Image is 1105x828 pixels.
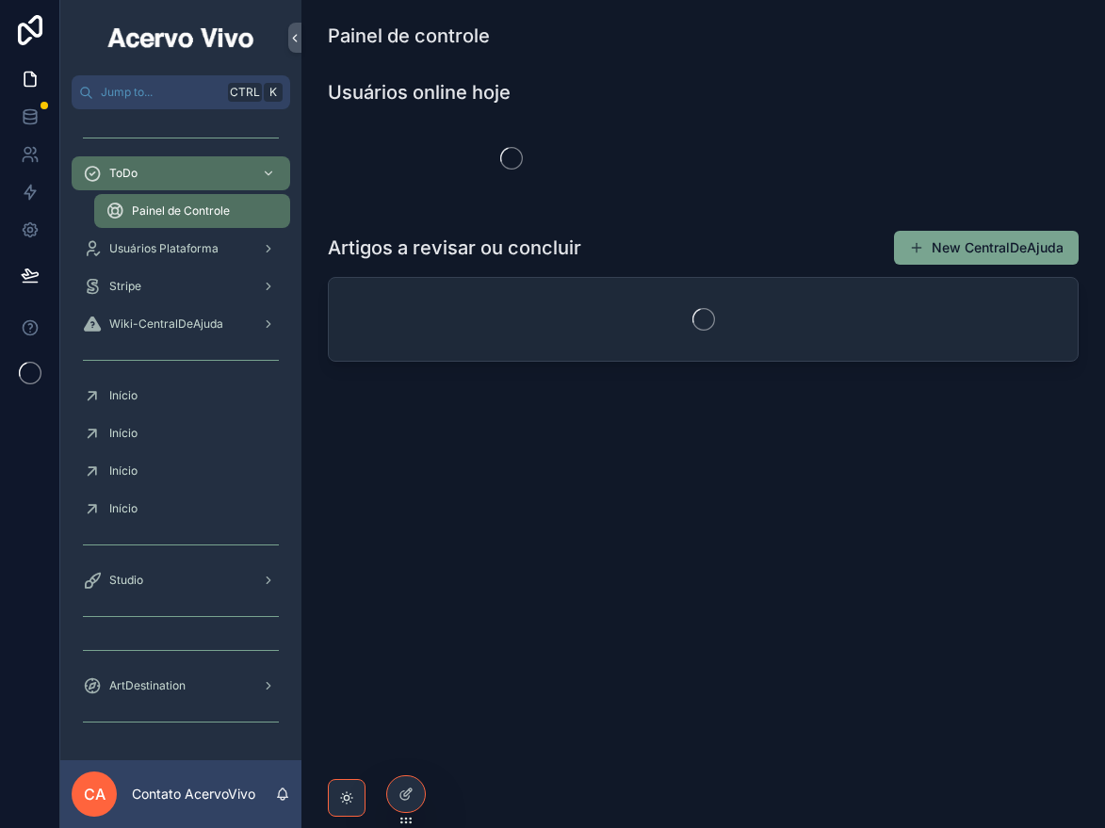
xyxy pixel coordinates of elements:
[228,83,262,102] span: Ctrl
[328,23,490,49] h1: Painel de controle
[72,416,290,450] a: Início
[109,279,141,294] span: Stripe
[109,501,138,516] span: Início
[109,678,186,693] span: ArtDestination
[84,783,106,805] span: CA
[328,235,581,261] h1: Artigos a revisar ou concluir
[894,231,1079,265] button: New CentralDeAjuda
[72,269,290,303] a: Stripe
[72,232,290,266] a: Usuários Plataforma
[60,109,301,760] div: scrollable content
[109,166,138,181] span: ToDo
[109,573,143,588] span: Studio
[72,379,290,413] a: Início
[72,454,290,488] a: Início
[105,23,257,53] img: App logo
[72,669,290,703] a: ArtDestination
[72,492,290,526] a: Início
[72,75,290,109] button: Jump to...CtrlK
[94,194,290,228] a: Painel de Controle
[109,426,138,441] span: Início
[101,85,220,100] span: Jump to...
[328,79,511,106] h1: Usuários online hoje
[72,563,290,597] a: Studio
[132,785,255,804] p: Contato AcervoVivo
[72,307,290,341] a: Wiki-CentralDeAjuda
[72,156,290,190] a: ToDo
[266,85,281,100] span: K
[132,203,230,219] span: Painel de Controle
[109,241,219,256] span: Usuários Plataforma
[109,317,223,332] span: Wiki-CentralDeAjuda
[109,463,138,479] span: Início
[109,388,138,403] span: Início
